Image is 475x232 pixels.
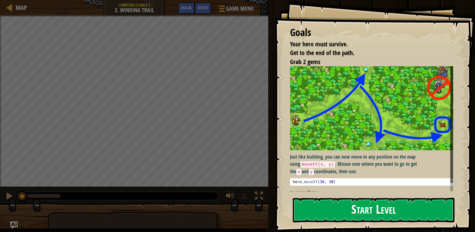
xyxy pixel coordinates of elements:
p: to move there. [290,189,458,196]
span: Game Menu [226,5,254,13]
code: y [309,169,314,175]
button: Ask AI [10,221,18,229]
code: x [296,169,302,175]
span: ♫ [241,191,247,201]
button: Game Menu [214,2,257,17]
span: Ask AI [181,5,191,11]
button: Adjust volume [224,190,236,203]
li: Get to the end of the path. [282,49,452,58]
span: Map [16,3,27,12]
span: Get to the end of the path. [290,49,354,57]
span: Your hero must survive. [290,40,348,48]
span: Hints [198,5,208,11]
button: Toggle fullscreen [253,190,265,203]
button: Start Level [293,198,454,222]
button: Ask AI [178,2,195,14]
li: Your hero must survive. [282,40,452,49]
button: Ctrl + P: Pause [3,190,16,203]
div: Goals [290,26,453,40]
button: ♫ [239,190,250,203]
p: Just like building, you can now move to any position on the map using . Mouse over where you want... [290,153,458,175]
li: Grab 2 gems [282,58,452,67]
img: Winding trail [290,66,458,150]
span: Grab 2 gems [290,58,320,66]
a: Map [12,3,27,12]
code: moveXY(x, y) [300,161,335,168]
